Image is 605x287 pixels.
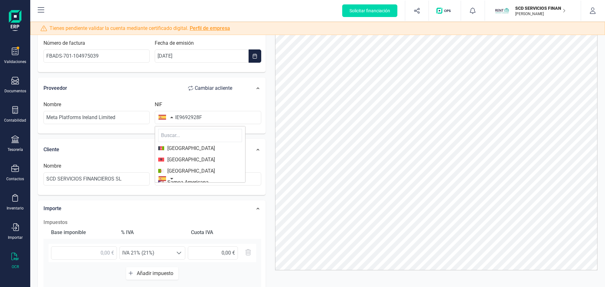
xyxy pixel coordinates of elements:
p: SCD SERVICIOS FINANCIEROS SL [515,5,566,11]
h2: Impuestos [43,219,261,226]
label: NIF [155,101,162,108]
div: Importar [8,235,23,240]
span: [GEOGRAPHIC_DATA] [164,156,215,164]
label: Fecha de emisión [155,39,194,47]
p: [PERSON_NAME] [515,11,566,16]
button: Cambiar acliente [182,82,239,95]
div: Validaciones [4,59,26,64]
span: Cambiar a cliente [195,84,232,92]
div: Cliente [43,143,239,156]
span: [GEOGRAPHIC_DATA] [164,145,215,152]
a: Perfil de empresa [190,25,230,31]
button: Solicitar financiación [342,4,397,17]
div: OCR [12,264,19,269]
button: Añadir impuesto [126,267,178,280]
span: Tienes pendiente validar la cuenta mediante certificado digital. [49,25,230,32]
div: Tesorería [8,147,23,152]
span: IVA 21% (21%) [120,247,173,259]
button: Logo de OPS [433,1,457,21]
span: [GEOGRAPHIC_DATA] [164,167,215,175]
div: Documentos [4,89,26,94]
label: Número de factura [43,39,85,47]
div: Cuota IVA [188,226,256,239]
label: Nombre [43,101,61,108]
span: Importe [43,205,61,211]
div: Proveedor [43,82,239,95]
img: Logo de OPS [436,8,453,14]
div: Contactos [6,176,24,181]
img: SC [495,4,509,18]
div: Base imponible [49,226,116,239]
div: Contabilidad [4,118,26,123]
input: 0,00 € [188,246,238,260]
label: Nombre [43,162,61,170]
span: Añadir impuesto [137,270,176,276]
span: Solicitar financiación [349,8,390,14]
button: SCSCD SERVICIOS FINANCIEROS SL[PERSON_NAME] [493,1,573,21]
input: Buscar... [158,129,242,142]
div: Inventario [7,206,24,211]
span: Samoa Americana [164,179,209,186]
input: 0,00 € [51,246,117,260]
div: % IVA [118,226,186,239]
img: Logo Finanedi [9,10,21,30]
